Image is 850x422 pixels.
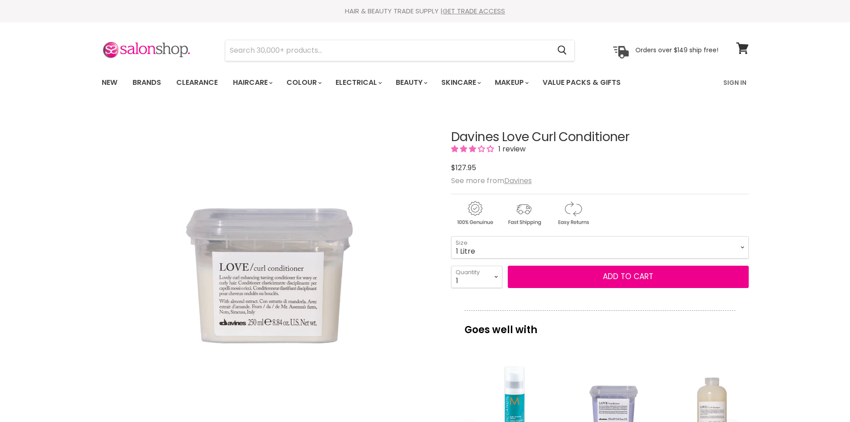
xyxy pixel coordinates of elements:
[91,70,760,96] nav: Main
[225,40,551,61] input: Search
[451,144,496,154] span: 3.00 stars
[451,163,476,173] span: $127.95
[95,73,124,92] a: New
[508,266,749,288] button: Add to cart
[451,266,502,288] select: Quantity
[91,7,760,16] div: HAIR & BEAUTY TRADE SUPPLY |
[551,40,574,61] button: Search
[451,175,532,186] span: See more from
[225,40,575,61] form: Product
[451,200,498,227] img: genuine.gif
[496,144,526,154] span: 1 review
[504,175,532,186] a: Davines
[635,46,718,54] p: Orders over $149 ship free!
[389,73,433,92] a: Beauty
[226,73,278,92] a: Haircare
[488,73,534,92] a: Makeup
[536,73,627,92] a: Value Packs & Gifts
[718,73,752,92] a: Sign In
[280,73,327,92] a: Colour
[435,73,486,92] a: Skincare
[549,200,597,227] img: returns.gif
[443,6,505,16] a: GET TRADE ACCESS
[464,310,735,340] p: Goes well with
[95,70,673,96] ul: Main menu
[329,73,387,92] a: Electrical
[500,200,547,227] img: shipping.gif
[451,130,749,144] h1: Davines Love Curl Conditioner
[170,73,224,92] a: Clearance
[603,271,653,282] span: Add to cart
[126,73,168,92] a: Brands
